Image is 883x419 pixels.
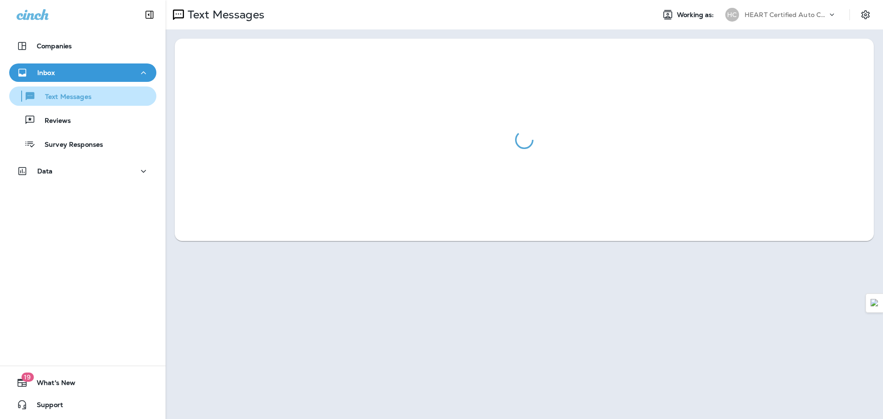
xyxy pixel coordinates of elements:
span: 19 [21,373,34,382]
button: Companies [9,37,156,55]
button: Support [9,396,156,414]
button: 19What's New [9,373,156,392]
p: Data [37,167,53,175]
p: Companies [37,42,72,50]
div: HC [725,8,739,22]
span: What's New [28,379,75,390]
button: Data [9,162,156,180]
p: Survey Responses [35,141,103,149]
button: Text Messages [9,86,156,106]
button: Reviews [9,110,156,130]
button: Settings [857,6,874,23]
p: Text Messages [184,8,264,22]
p: Reviews [35,117,71,126]
button: Collapse Sidebar [137,6,162,24]
p: Inbox [37,69,55,76]
img: Detect Auto [871,299,879,307]
p: Text Messages [36,93,92,102]
p: HEART Certified Auto Care [745,11,827,18]
span: Support [28,401,63,412]
span: Working as: [677,11,716,19]
button: Inbox [9,63,156,82]
button: Survey Responses [9,134,156,154]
